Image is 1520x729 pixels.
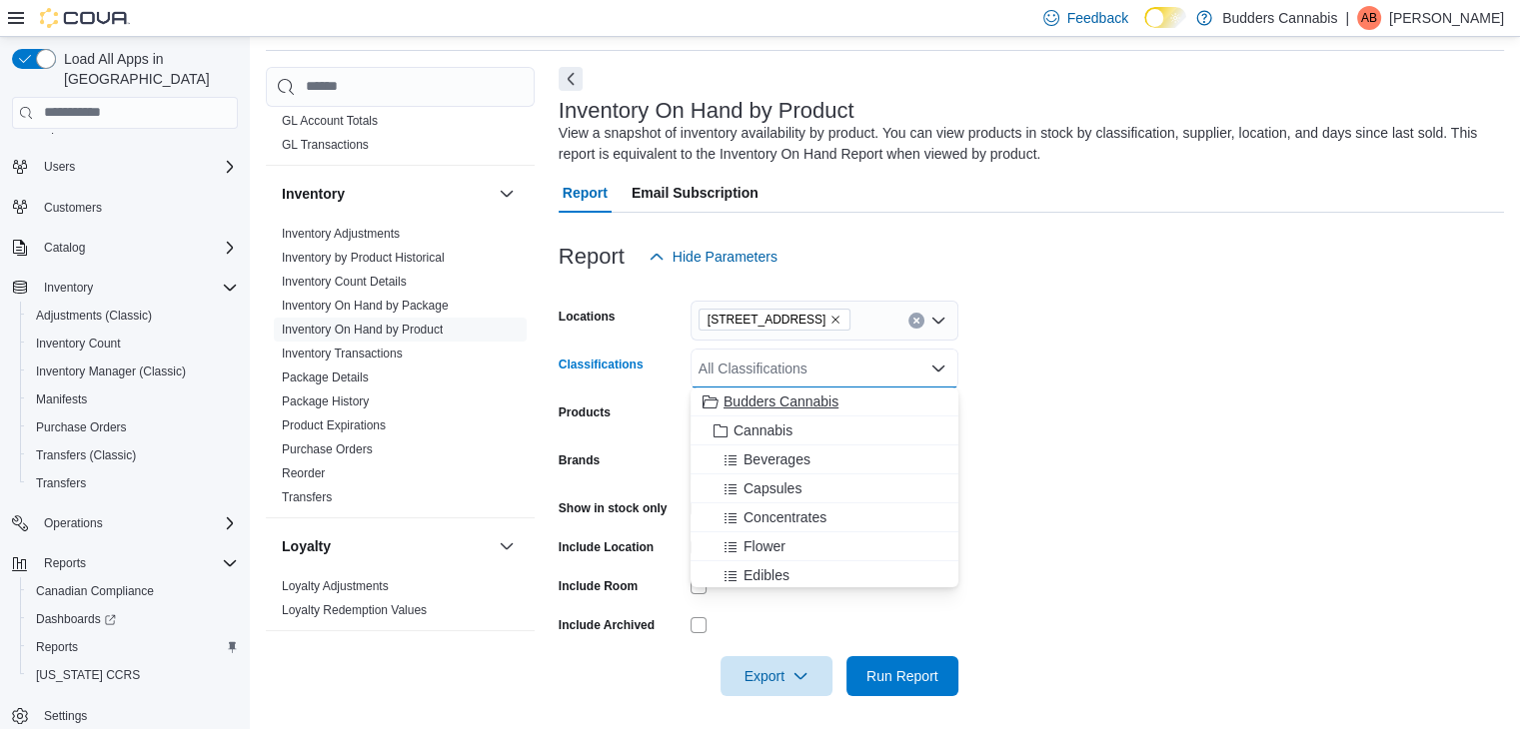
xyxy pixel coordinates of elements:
span: Dashboards [36,611,116,627]
button: Catalog [36,236,93,260]
button: Hide Parameters [641,237,785,277]
a: GL Transactions [282,138,369,152]
a: Inventory Count Details [282,275,407,289]
span: Beverages [744,449,810,469]
button: Loyalty [495,534,519,558]
label: Locations [559,309,616,325]
a: Dashboards [28,607,124,631]
span: Export [733,656,820,696]
button: Catalog [4,234,246,262]
label: Include Archived [559,617,655,633]
span: Inventory Manager (Classic) [28,360,238,383]
span: Inventory Manager (Classic) [36,364,186,379]
span: Washington CCRS [28,663,238,687]
span: [STREET_ADDRESS] [708,310,826,330]
span: Transfers (Classic) [36,447,136,463]
button: Capsules [691,474,958,503]
span: Package Details [282,369,369,385]
a: Package History [282,394,369,408]
button: [US_STATE] CCRS [20,661,246,689]
span: Transfers [282,489,332,505]
span: Reports [36,551,238,575]
span: Catalog [36,236,238,260]
span: Inventory Transactions [282,346,403,362]
label: Include Room [559,578,638,594]
span: Inventory Count [36,336,121,352]
button: Open list of options [930,313,946,329]
h3: Loyalty [282,536,331,556]
span: Hide Parameters [673,247,777,267]
button: Reports [20,633,246,661]
span: Concentrates [744,507,826,527]
button: Operations [4,509,246,537]
a: [US_STATE] CCRS [28,663,148,687]
span: Inventory [44,280,93,296]
span: Dashboards [28,607,238,631]
button: Concentrates [691,503,958,532]
button: Inventory [282,184,491,204]
button: Inventory [495,182,519,206]
span: Catalog [44,240,85,256]
button: Transfers (Classic) [20,441,246,469]
h3: Report [559,245,625,269]
a: Transfers (Classic) [28,443,144,467]
button: Adjustments (Classic) [20,302,246,330]
span: Users [36,155,238,179]
span: Adjustments (Classic) [36,308,152,324]
button: Users [36,155,83,179]
button: Reports [36,551,94,575]
div: View a snapshot of inventory availability by product. You can view products in stock by classific... [559,123,1494,165]
label: Show in stock only [559,500,668,516]
span: Operations [44,515,103,531]
input: Dark Mode [1144,7,1186,28]
span: Package History [282,393,369,409]
a: Dashboards [20,605,246,633]
span: 1212 Dundas St. W. D [699,309,851,331]
a: Loyalty Adjustments [282,579,389,593]
label: Classifications [559,357,644,372]
a: Reorder [282,466,325,480]
button: Clear input [908,313,924,329]
button: Reports [4,549,246,577]
span: Reorder [282,465,325,481]
button: Beverages [691,445,958,474]
button: OCM [495,647,519,671]
span: Manifests [36,391,87,407]
span: Reports [28,635,238,659]
div: Loyalty [266,574,535,630]
a: Reports [28,635,86,659]
span: Settings [36,703,238,728]
button: Cannabis [691,416,958,445]
a: Inventory Count [28,332,129,356]
span: Transfers [36,475,86,491]
button: Canadian Compliance [20,577,246,605]
label: Brands [559,452,600,468]
span: Edibles [744,565,789,585]
a: Transfers [282,490,332,504]
button: Loyalty [282,536,491,556]
span: Customers [44,200,102,216]
button: Transfers [20,469,246,497]
span: Settings [44,708,87,724]
button: Operations [36,511,111,535]
span: Flower [744,536,785,556]
h3: Inventory [282,184,345,204]
span: Inventory [36,276,238,300]
span: GL Account Totals [282,113,378,129]
button: Edibles [691,561,958,590]
img: Cova [40,8,130,28]
label: Products [559,404,611,420]
a: Loyalty Redemption Values [282,603,427,617]
span: Inventory Count Details [282,274,407,290]
span: Cannabis [734,420,792,440]
button: Next [559,67,583,91]
span: Inventory Adjustments [282,226,400,242]
button: Inventory [4,274,246,302]
span: Load All Apps in [GEOGRAPHIC_DATA] [56,49,238,89]
span: Purchase Orders [282,441,373,457]
button: Customers [4,193,246,222]
span: Loyalty Adjustments [282,578,389,594]
span: Dark Mode [1144,28,1145,29]
span: Customers [36,195,238,220]
a: Inventory Transactions [282,347,403,361]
